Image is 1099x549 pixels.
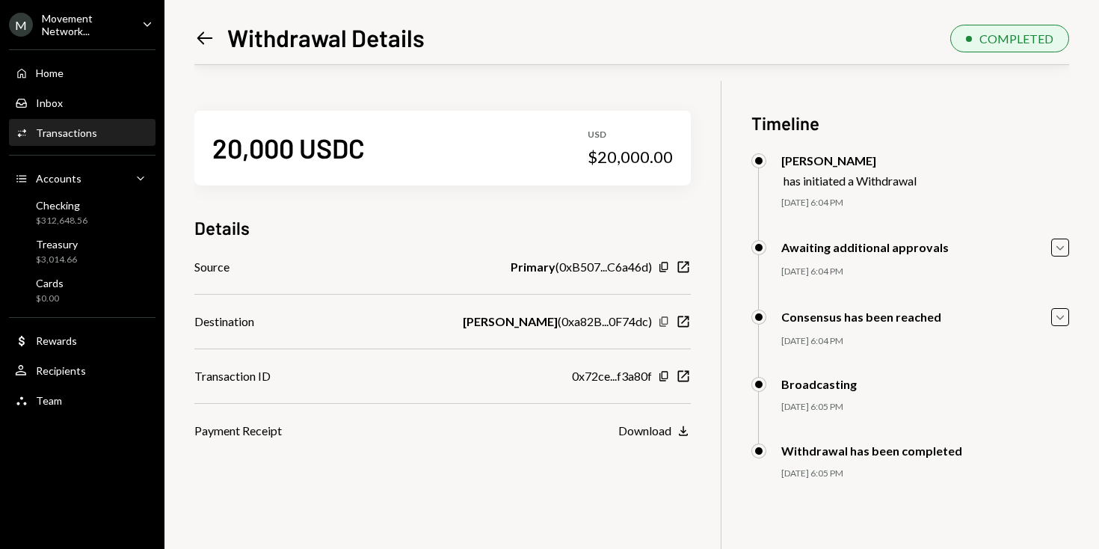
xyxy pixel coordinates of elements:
[36,126,97,139] div: Transactions
[9,59,156,86] a: Home
[9,233,156,269] a: Treasury$3,014.66
[781,266,1069,278] div: [DATE] 6:04 PM
[227,22,425,52] h1: Withdrawal Details
[781,377,857,391] div: Broadcasting
[194,422,282,440] div: Payment Receipt
[36,292,64,305] div: $0.00
[36,334,77,347] div: Rewards
[42,12,130,37] div: Movement Network...
[36,277,64,289] div: Cards
[618,423,691,440] button: Download
[781,153,917,168] div: [PERSON_NAME]
[36,172,81,185] div: Accounts
[781,444,962,458] div: Withdrawal has been completed
[572,367,652,385] div: 0x72ce...f3a80f
[36,215,87,227] div: $312,648.56
[212,131,365,165] div: 20,000 USDC
[511,258,652,276] div: ( 0xB507...C6a46d )
[463,313,652,331] div: ( 0xa82B...0F74dc )
[194,215,250,240] h3: Details
[781,467,1069,480] div: [DATE] 6:05 PM
[9,272,156,308] a: Cards$0.00
[781,401,1069,414] div: [DATE] 6:05 PM
[781,197,1069,209] div: [DATE] 6:04 PM
[751,111,1069,135] h3: Timeline
[36,96,63,109] div: Inbox
[194,313,254,331] div: Destination
[9,165,156,191] a: Accounts
[9,327,156,354] a: Rewards
[9,357,156,384] a: Recipients
[979,31,1053,46] div: COMPLETED
[36,238,78,251] div: Treasury
[36,199,87,212] div: Checking
[781,310,941,324] div: Consensus has been reached
[511,258,555,276] b: Primary
[194,258,230,276] div: Source
[588,129,673,141] div: USD
[36,67,64,79] div: Home
[784,174,917,188] div: has initiated a Withdrawal
[9,387,156,414] a: Team
[9,13,33,37] div: M
[618,423,671,438] div: Download
[463,313,558,331] b: [PERSON_NAME]
[36,394,62,407] div: Team
[781,240,949,254] div: Awaiting additional approvals
[194,367,271,385] div: Transaction ID
[9,194,156,230] a: Checking$312,648.56
[9,89,156,116] a: Inbox
[36,254,78,266] div: $3,014.66
[588,147,673,168] div: $20,000.00
[9,119,156,146] a: Transactions
[36,364,86,377] div: Recipients
[781,335,1069,348] div: [DATE] 6:04 PM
